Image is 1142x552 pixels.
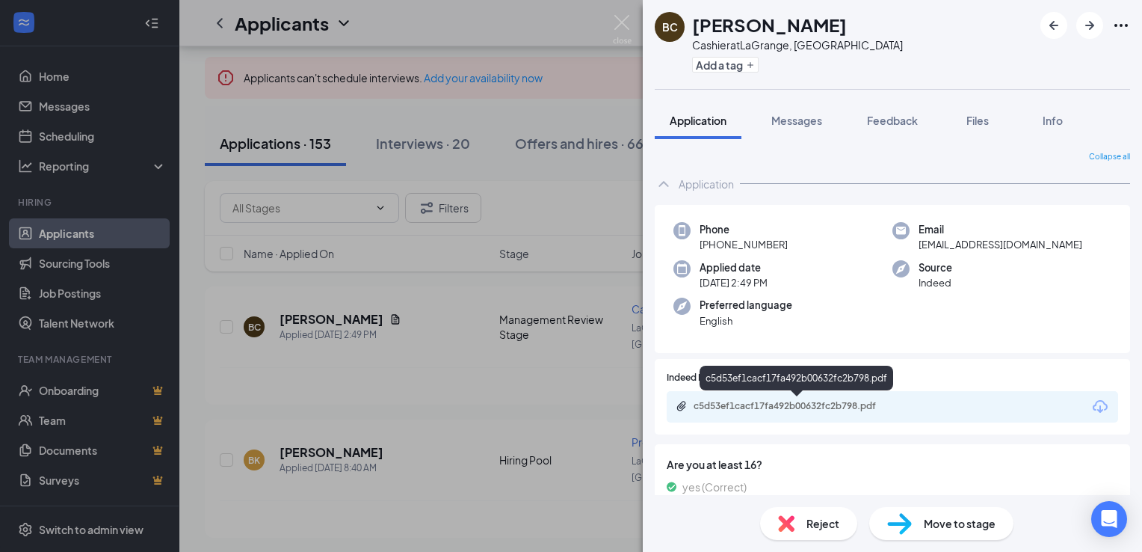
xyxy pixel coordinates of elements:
span: Phone [700,222,788,237]
span: Are you at least 16? [667,456,1118,473]
button: ArrowRight [1076,12,1103,39]
span: Collapse all [1089,151,1130,163]
h1: [PERSON_NAME] [692,12,847,37]
span: [PHONE_NUMBER] [700,237,788,252]
svg: Plus [746,61,755,70]
svg: Paperclip [676,400,688,412]
span: Info [1043,114,1063,127]
svg: Download [1091,398,1109,416]
span: Messages [771,114,822,127]
span: Move to stage [924,515,996,532]
div: Cashier at LaGrange, [GEOGRAPHIC_DATA] [692,37,903,52]
svg: ArrowLeftNew [1045,16,1063,34]
span: Files [966,114,989,127]
div: c5d53ef1cacf17fa492b00632fc2b798.pdf [694,400,903,412]
span: Application [670,114,726,127]
span: [EMAIL_ADDRESS][DOMAIN_NAME] [919,237,1082,252]
svg: Ellipses [1112,16,1130,34]
span: Feedback [867,114,918,127]
div: c5d53ef1cacf17fa492b00632fc2b798.pdf [700,366,893,390]
div: BC [662,19,678,34]
div: Application [679,177,734,191]
button: PlusAdd a tag [692,57,759,73]
span: Preferred language [700,298,792,313]
span: English [700,313,792,328]
span: Indeed Resume [667,371,732,385]
button: ArrowLeftNew [1040,12,1067,39]
div: Open Intercom Messenger [1091,501,1127,537]
span: [DATE] 2:49 PM [700,275,768,290]
a: Paperclipc5d53ef1cacf17fa492b00632fc2b798.pdf [676,400,918,414]
span: yes (Correct) [682,479,747,495]
span: Email [919,222,1082,237]
span: Source [919,260,952,275]
svg: ArrowRight [1081,16,1099,34]
span: Reject [806,515,839,532]
span: Applied date [700,260,768,275]
span: Indeed [919,275,952,290]
svg: ChevronUp [655,175,673,193]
